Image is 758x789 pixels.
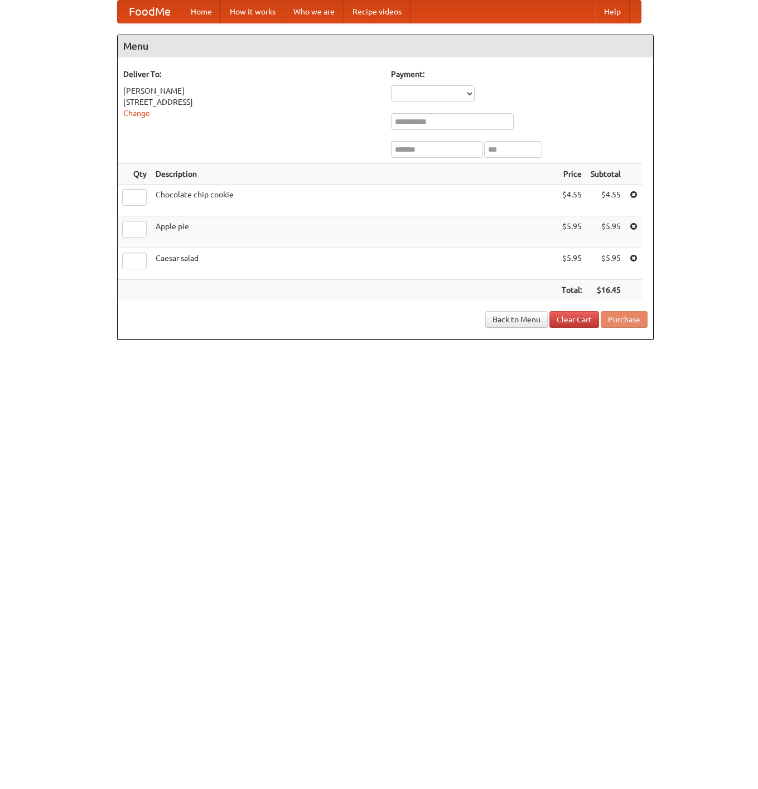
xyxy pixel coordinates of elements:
[557,164,586,185] th: Price
[557,216,586,248] td: $5.95
[549,311,599,328] a: Clear Cart
[151,185,557,216] td: Chocolate chip cookie
[391,69,648,80] h5: Payment:
[151,248,557,280] td: Caesar salad
[586,185,625,216] td: $4.55
[118,1,182,23] a: FoodMe
[151,164,557,185] th: Description
[601,311,648,328] button: Purchase
[586,280,625,301] th: $16.45
[123,85,380,96] div: [PERSON_NAME]
[344,1,411,23] a: Recipe videos
[182,1,221,23] a: Home
[284,1,344,23] a: Who we are
[123,69,380,80] h5: Deliver To:
[485,311,548,328] a: Back to Menu
[118,35,653,57] h4: Menu
[557,280,586,301] th: Total:
[123,96,380,108] div: [STREET_ADDRESS]
[221,1,284,23] a: How it works
[586,164,625,185] th: Subtotal
[586,248,625,280] td: $5.95
[123,109,150,118] a: Change
[595,1,630,23] a: Help
[586,216,625,248] td: $5.95
[151,216,557,248] td: Apple pie
[557,248,586,280] td: $5.95
[118,164,151,185] th: Qty
[557,185,586,216] td: $4.55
